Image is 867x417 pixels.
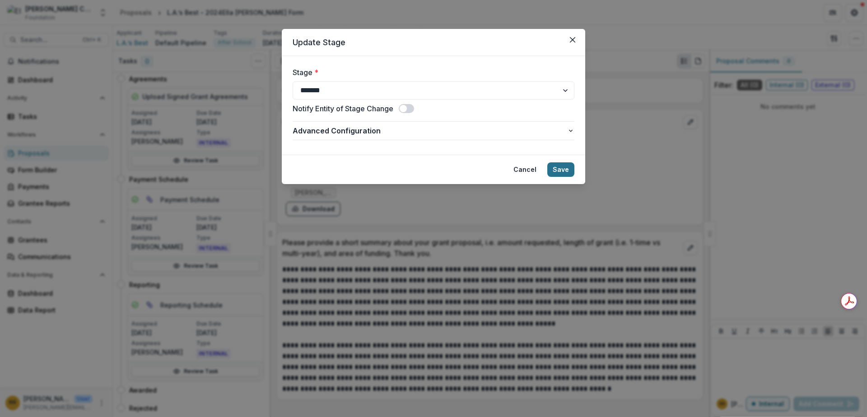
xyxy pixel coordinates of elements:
button: Save [547,162,574,177]
button: Cancel [508,162,542,177]
button: Close [565,33,580,47]
button: Advanced Configuration [293,122,574,140]
span: Advanced Configuration [293,125,567,136]
label: Notify Entity of Stage Change [293,103,393,114]
label: Stage [293,67,569,78]
header: Update Stage [282,29,585,56]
